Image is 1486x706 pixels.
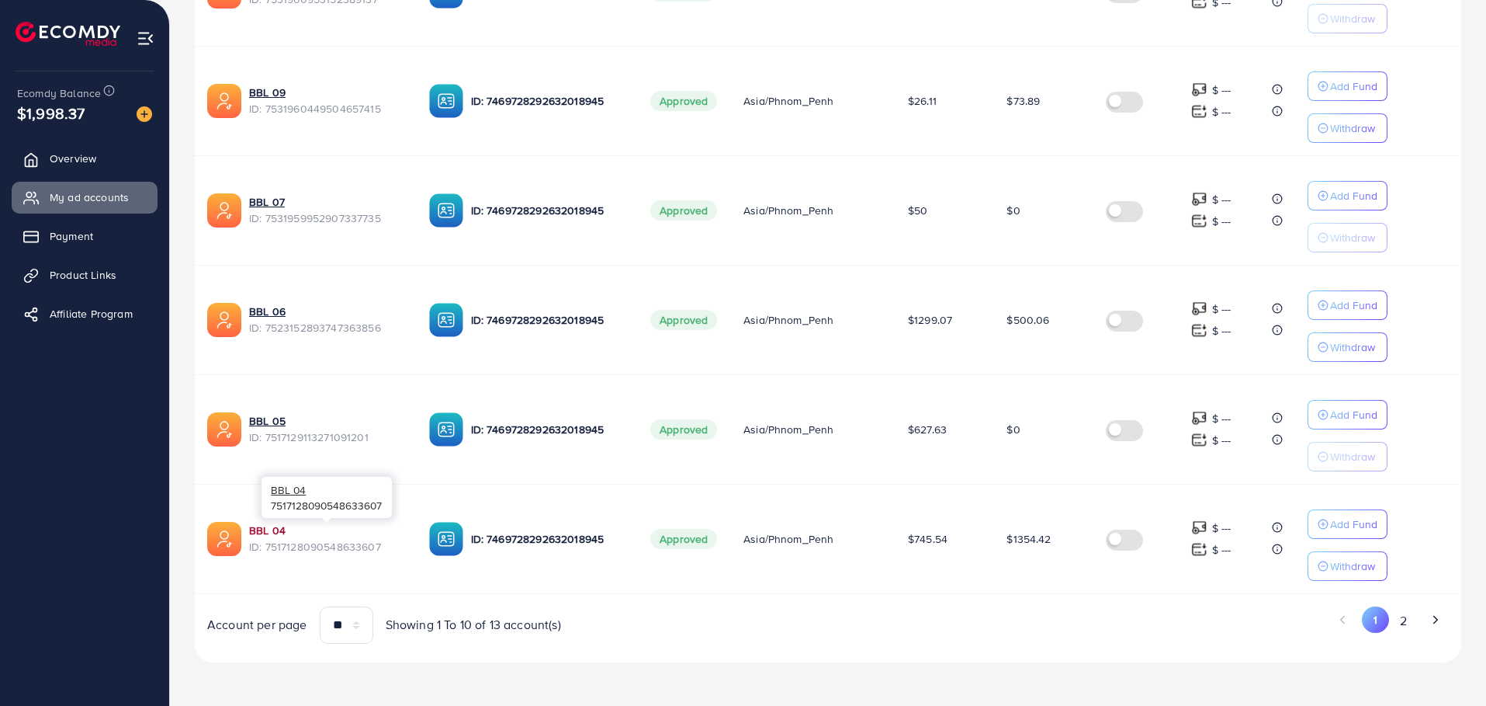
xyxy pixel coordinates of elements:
[249,194,404,226] div: <span class='underline'>BBL 07</span></br>7531959952907337735
[262,477,392,518] div: 7517128090548633607
[1330,186,1377,205] p: Add Fund
[1191,432,1207,448] img: top-up amount
[1330,228,1375,247] p: Withdraw
[650,91,717,111] span: Approved
[1308,290,1387,320] button: Add Fund
[1212,519,1231,537] p: $ ---
[840,607,1449,635] ul: Pagination
[1191,301,1207,317] img: top-up amount
[1330,338,1375,356] p: Withdraw
[1191,191,1207,207] img: top-up amount
[429,412,463,447] img: ic-ba-acc.ded83a64.svg
[249,523,404,538] a: BBL 04
[1212,541,1231,559] p: $ ---
[1006,312,1049,328] span: $500.06
[17,85,101,101] span: Ecomdy Balance
[16,86,86,141] span: $1,998.37
[1212,190,1231,209] p: $ ---
[1191,213,1207,229] img: top-up amount
[249,210,404,226] span: ID: 7531959952907337735
[207,193,241,228] img: ic-ads-acc.e4c84228.svg
[429,84,463,118] img: ic-ba-acc.ded83a64.svg
[1212,81,1231,99] p: $ ---
[50,190,129,205] span: My ad accounts
[1191,541,1207,558] img: top-up amount
[743,422,833,437] span: Asia/Phnom_Penh
[743,203,833,218] span: Asia/Phnom_Penh
[1006,93,1040,109] span: $73.89
[1006,422,1020,437] span: $0
[743,93,833,109] span: Asia/Phnom_Penh
[1308,400,1387,430] button: Add Fund
[249,413,404,429] a: BBL 05
[650,310,717,330] span: Approved
[1330,515,1377,534] p: Add Fund
[50,151,96,166] span: Overview
[1308,113,1387,143] button: Withdraw
[908,312,952,328] span: $1299.07
[1330,557,1375,576] p: Withdraw
[650,529,717,549] span: Approved
[908,93,937,109] span: $26.11
[12,182,158,213] a: My ad accounts
[429,522,463,556] img: ic-ba-acc.ded83a64.svg
[1308,442,1387,471] button: Withdraw
[1308,4,1387,33] button: Withdraw
[471,201,626,220] p: ID: 7469728292632018945
[429,303,463,337] img: ic-ba-acc.ded83a64.svg
[249,194,404,210] a: BBL 07
[1330,77,1377,96] p: Add Fund
[249,539,404,555] span: ID: 7517128090548633607
[249,101,404,117] span: ID: 7531960449504657415
[50,267,116,283] span: Product Links
[650,200,717,221] span: Approved
[271,482,306,497] span: BBL 04
[1212,431,1231,450] p: $ ---
[1308,223,1387,252] button: Withdraw
[207,84,241,118] img: ic-ads-acc.e4c84228.svg
[1420,636,1474,694] iframe: Chat
[1191,103,1207,120] img: top-up amount
[1212,322,1231,340] p: $ ---
[1191,322,1207,339] img: top-up amount
[50,306,133,322] span: Affiliate Program
[1330,9,1375,28] p: Withdraw
[908,422,947,437] span: $627.63
[249,304,404,319] a: BBL 06
[137,30,154,47] img: menu
[1330,405,1377,424] p: Add Fund
[1330,296,1377,315] p: Add Fund
[1308,510,1387,539] button: Add Fund
[471,311,626,329] p: ID: 7469728292632018945
[1308,71,1387,101] button: Add Fund
[1308,332,1387,362] button: Withdraw
[1362,607,1389,633] button: Go to page 1
[137,106,152,122] img: image
[1006,531,1051,547] span: $1354.42
[743,312,833,328] span: Asia/Phnom_Penh
[249,413,404,445] div: <span class='underline'>BBL 05</span></br>7517129113271091201
[1330,119,1375,137] p: Withdraw
[429,193,463,228] img: ic-ba-acc.ded83a64.svg
[12,298,158,329] a: Affiliate Program
[207,616,307,634] span: Account per page
[1191,410,1207,426] img: top-up amount
[1212,212,1231,231] p: $ ---
[1191,520,1207,536] img: top-up amount
[249,430,404,445] span: ID: 7517129113271091201
[16,22,120,46] a: logo
[1422,607,1449,633] button: Go to next page
[249,85,404,117] div: <span class='underline'>BBL 09</span></br>7531960449504657415
[471,530,626,548] p: ID: 7469728292632018945
[1212,300,1231,318] p: $ ---
[207,412,241,447] img: ic-ads-acc.e4c84228.svg
[207,522,241,556] img: ic-ads-acc.e4c84228.svg
[249,304,404,336] div: <span class='underline'>BBL 06</span></br>7523152893747363856
[908,531,947,547] span: $745.54
[743,531,833,547] span: Asia/Phnom_Penh
[249,85,404,100] a: BBL 09
[908,203,927,218] span: $50
[471,420,626,439] p: ID: 7469728292632018945
[50,228,93,244] span: Payment
[1212,103,1231,121] p: $ ---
